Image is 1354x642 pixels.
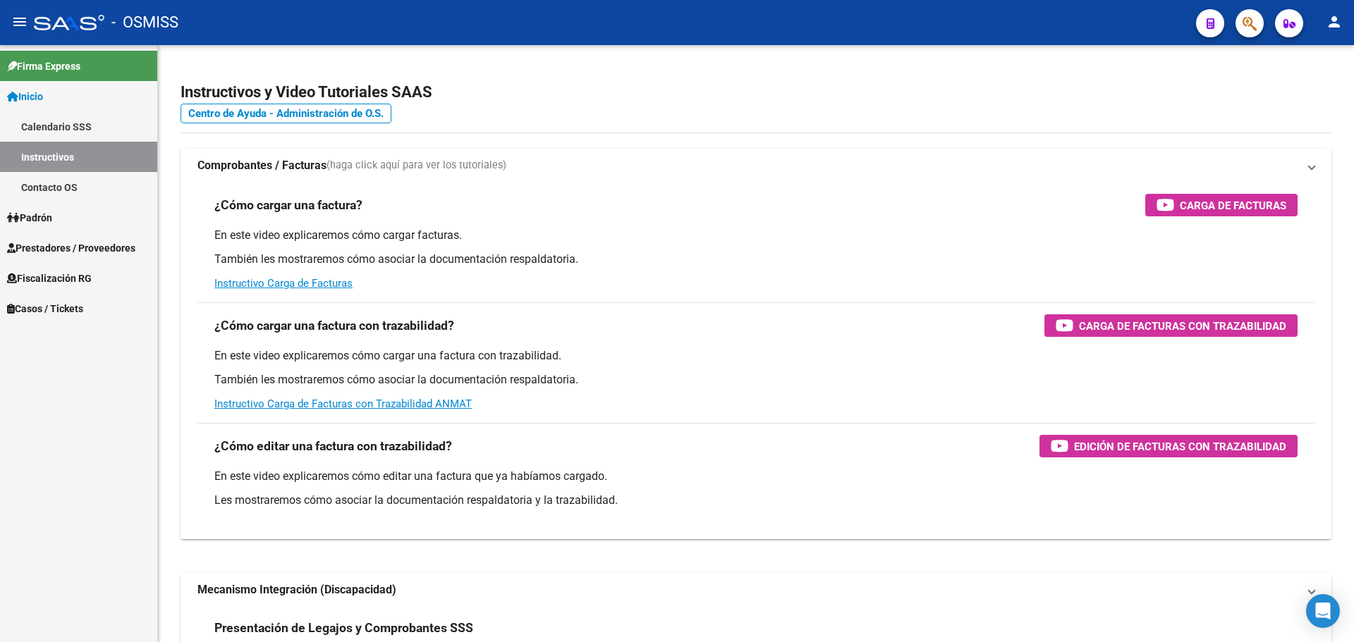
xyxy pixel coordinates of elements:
[214,277,353,290] a: Instructivo Carga de Facturas
[214,228,1298,243] p: En este video explicaremos cómo cargar facturas.
[181,104,391,123] a: Centro de Ayuda - Administración de O.S.
[214,316,454,335] h3: ¿Cómo cargar una factura con trazabilidad?
[7,240,135,256] span: Prestadores / Proveedores
[197,582,396,598] strong: Mecanismo Integración (Discapacidad)
[7,301,83,316] span: Casos / Tickets
[181,149,1331,183] mat-expansion-panel-header: Comprobantes / Facturas(haga click aquí para ver los tutoriales)
[214,348,1298,364] p: En este video explicaremos cómo cargar una factura con trazabilidad.
[1180,197,1286,214] span: Carga de Facturas
[197,158,327,173] strong: Comprobantes / Facturas
[214,195,362,215] h3: ¿Cómo cargar una factura?
[7,89,43,104] span: Inicio
[1039,435,1298,457] button: Edición de Facturas con Trazabilidad
[7,271,92,286] span: Fiscalización RG
[181,183,1331,539] div: Comprobantes / Facturas(haga click aquí para ver los tutoriales)
[181,573,1331,607] mat-expansion-panel-header: Mecanismo Integración (Discapacidad)
[214,469,1298,484] p: En este video explicaremos cómo editar una factura que ya habíamos cargado.
[327,158,506,173] span: (haga click aquí para ver los tutoriales)
[1044,314,1298,337] button: Carga de Facturas con Trazabilidad
[7,58,80,74] span: Firma Express
[1145,194,1298,216] button: Carga de Facturas
[214,493,1298,508] p: Les mostraremos cómo asociar la documentación respaldatoria y la trazabilidad.
[1074,438,1286,455] span: Edición de Facturas con Trazabilidad
[1326,13,1343,30] mat-icon: person
[7,210,52,226] span: Padrón
[1079,317,1286,335] span: Carga de Facturas con Trazabilidad
[214,252,1298,267] p: También les mostraremos cómo asociar la documentación respaldatoria.
[11,13,28,30] mat-icon: menu
[181,79,1331,106] h2: Instructivos y Video Tutoriales SAAS
[214,436,452,456] h3: ¿Cómo editar una factura con trazabilidad?
[214,372,1298,388] p: También les mostraremos cómo asociar la documentación respaldatoria.
[1306,594,1340,628] div: Open Intercom Messenger
[214,397,472,410] a: Instructivo Carga de Facturas con Trazabilidad ANMAT
[111,7,178,38] span: - OSMISS
[214,618,473,638] h3: Presentación de Legajos y Comprobantes SSS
